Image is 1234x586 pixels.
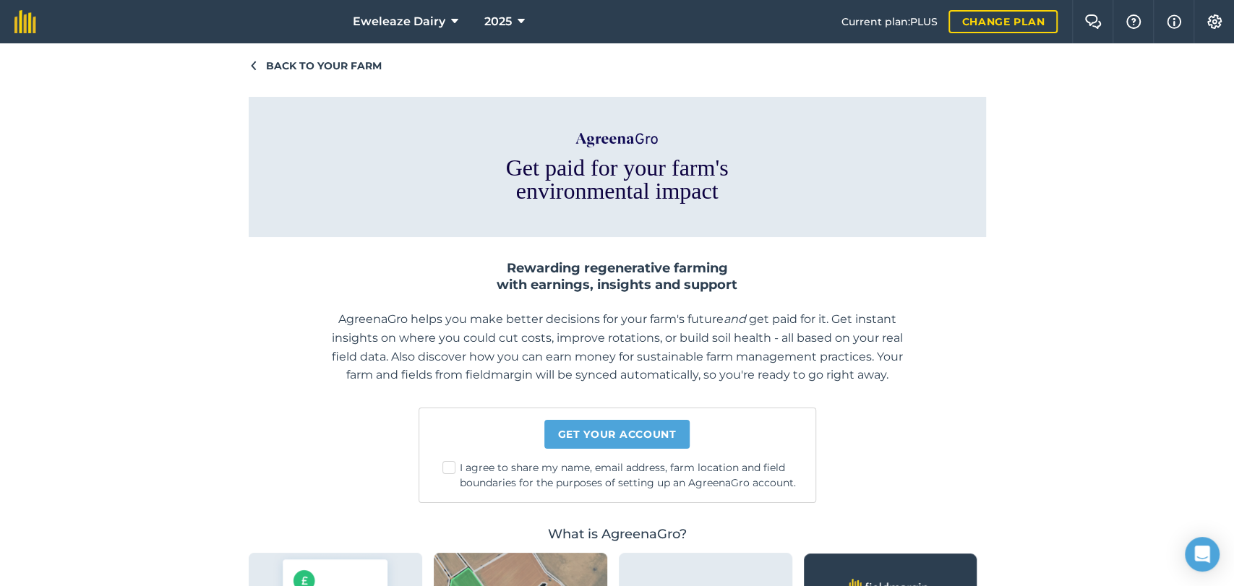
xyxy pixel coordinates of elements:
[470,156,765,202] h1: Get paid for your farm's environmental impact
[841,14,937,30] span: Current plan : PLUS
[266,58,382,74] span: Back to your farm
[249,526,986,543] h3: What is AgreenaGro?
[491,260,744,293] h2: Rewarding regenerative farming with earnings, insights and support
[249,58,986,74] a: Back to your farm
[442,460,804,491] label: I agree to share my name, email address, farm location and field boundaries for the purposes of s...
[1084,14,1102,29] img: Two speech bubbles overlapping with the left bubble in the forefront
[948,10,1058,33] a: Change plan
[724,312,746,326] em: and
[328,310,907,384] p: AgreenaGro helps you make better decisions for your farm's future get paid for it. Get instant in...
[1125,14,1142,29] img: A question mark icon
[1206,14,1223,29] img: A cog icon
[353,13,445,30] span: Eweleaze Dairy
[1167,13,1181,30] img: svg+xml;base64,PHN2ZyB4bWxucz0iaHR0cDovL3d3dy53My5vcmcvMjAwMC9zdmciIHdpZHRoPSIxNyIgaGVpZ2h0PSIxNy...
[544,420,689,449] a: Get your account
[484,13,512,30] span: 2025
[14,10,36,33] img: fieldmargin Logo
[1185,537,1220,572] div: Open Intercom Messenger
